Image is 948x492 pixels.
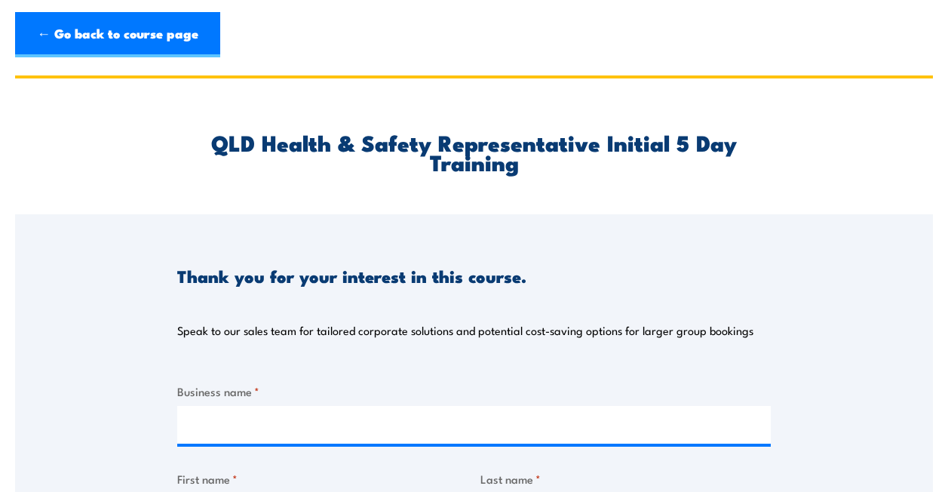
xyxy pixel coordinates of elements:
[177,132,771,171] h2: QLD Health & Safety Representative Initial 5 Day Training
[15,12,220,57] a: ← Go back to course page
[177,323,753,338] p: Speak to our sales team for tailored corporate solutions and potential cost-saving options for la...
[177,267,526,284] h3: Thank you for your interest in this course.
[480,470,772,487] label: Last name
[177,470,468,487] label: First name
[177,383,771,400] label: Business name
